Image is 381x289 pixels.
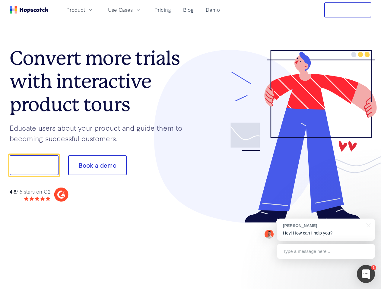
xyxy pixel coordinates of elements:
button: Product [63,5,97,15]
span: Product [66,6,85,14]
p: Educate users about your product and guide them to becoming successful customers. [10,123,191,143]
button: Free Trial [324,2,371,17]
button: Show me! [10,155,59,175]
button: Book a demo [68,155,127,175]
a: Home [10,6,48,14]
a: Pricing [152,5,173,15]
div: / 5 stars on G2 [10,188,50,195]
div: Type a message here... [277,244,375,259]
h1: Convert more trials with interactive product tours [10,47,191,116]
span: Use Cases [108,6,133,14]
a: Demo [203,5,222,15]
button: Use Cases [104,5,145,15]
p: Hey! How can I help you? [283,230,369,236]
div: [PERSON_NAME] [283,223,363,228]
a: Blog [181,5,196,15]
strong: 4.8 [10,188,16,195]
div: 1 [371,265,376,270]
img: Mark Spera [265,230,274,239]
